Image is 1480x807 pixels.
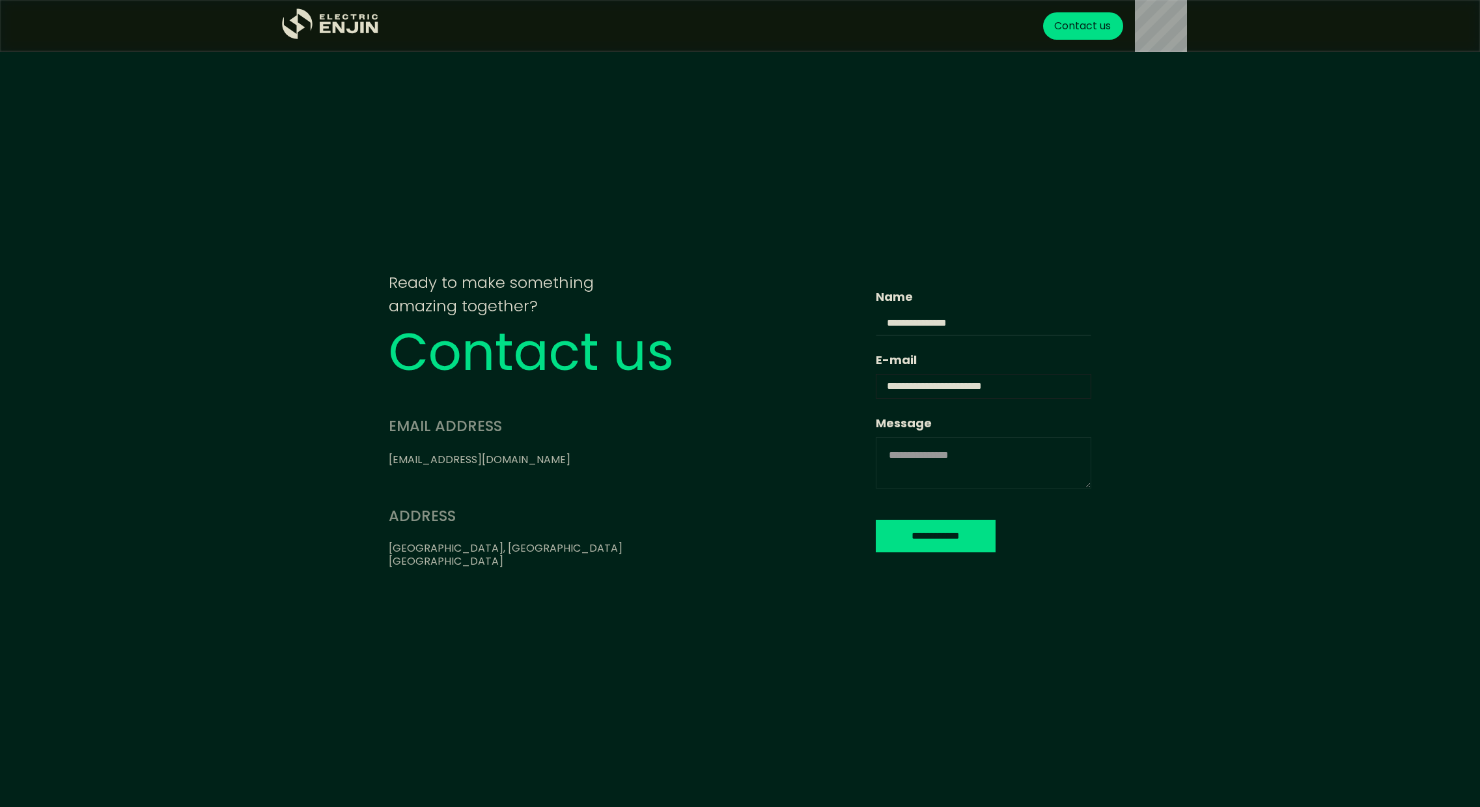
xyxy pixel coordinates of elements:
[389,415,570,437] div: email address
[389,452,570,467] a: [EMAIL_ADDRESS][DOMAIN_NAME]
[389,271,764,318] div: Ready to make something amazing together?
[389,326,764,378] div: Contact us
[389,505,764,527] div: address
[876,288,1091,552] form: Email Form
[876,414,1091,432] label: Message
[1043,12,1123,40] a: Contact us
[282,8,380,44] a: home
[389,542,764,556] div: [GEOGRAPHIC_DATA], [GEOGRAPHIC_DATA]
[389,555,764,569] div: [GEOGRAPHIC_DATA]
[1054,18,1111,34] div: Contact us
[876,351,1091,369] label: E-mail
[876,288,1091,305] label: Name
